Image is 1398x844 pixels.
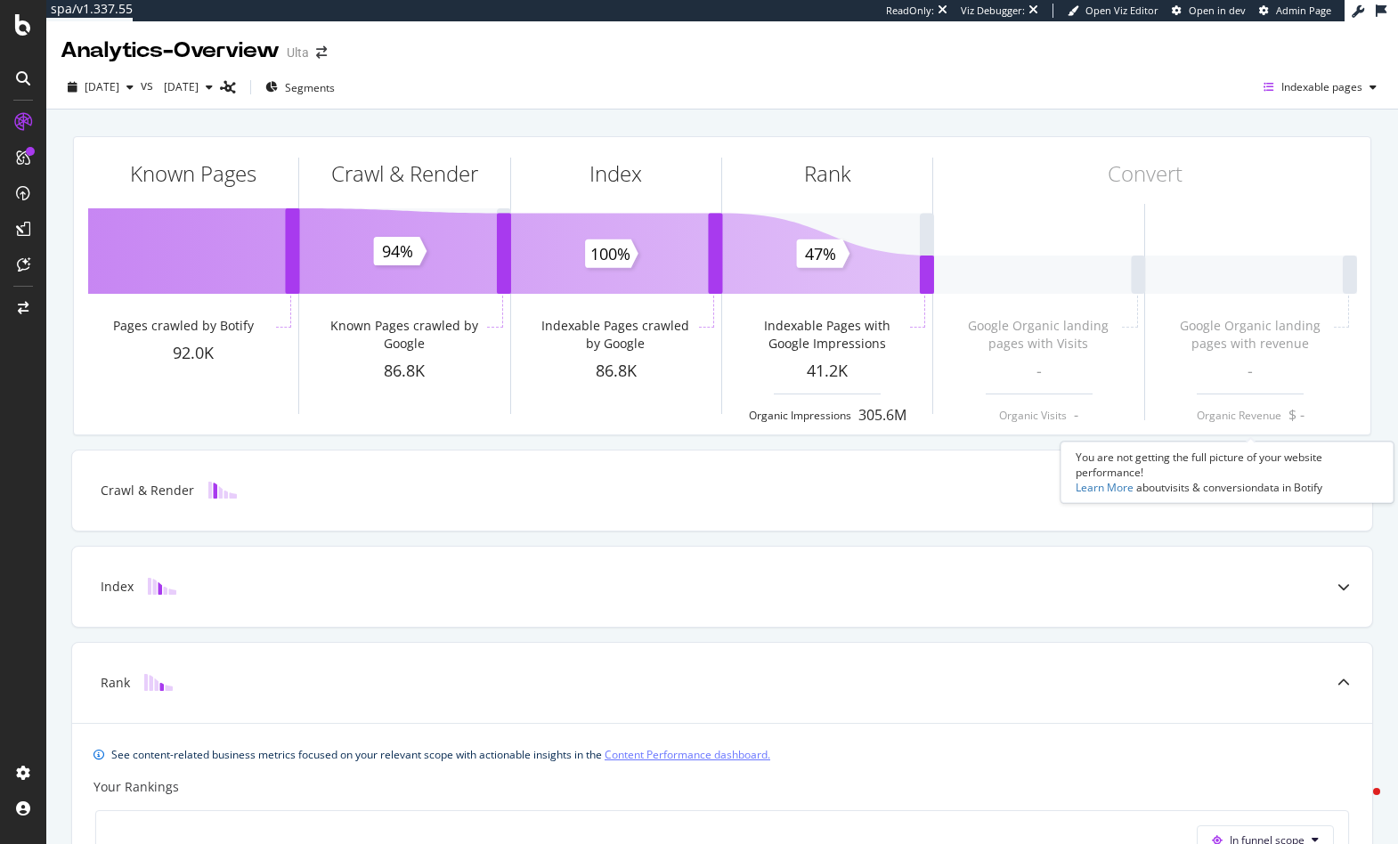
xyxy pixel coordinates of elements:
[144,674,173,691] img: block-icon
[1259,4,1331,18] a: Admin Page
[961,4,1025,18] div: Viz Debugger:
[61,73,141,101] button: [DATE]
[93,778,179,796] div: Your Rankings
[1256,73,1384,101] button: Indexable pages
[1172,4,1246,18] a: Open in dev
[1189,4,1246,17] span: Open in dev
[589,158,642,189] div: Index
[61,36,280,66] div: Analytics - Overview
[101,482,194,499] div: Crawl & Render
[111,745,770,764] div: See content-related business metrics focused on your relevant scope with actionable insights in the
[605,745,770,764] a: Content Performance dashboard.
[130,158,256,189] div: Known Pages
[511,360,721,383] div: 86.8K
[886,4,934,18] div: ReadOnly:
[299,360,509,383] div: 86.8K
[1076,450,1378,480] div: You are not getting the full picture of your website performance!
[536,317,695,353] div: Indexable Pages crawled by Google
[148,578,176,595] img: block-icon
[285,80,335,95] span: Segments
[1068,4,1158,18] a: Open Viz Editor
[101,674,130,692] div: Rank
[749,408,851,423] div: Organic Impressions
[325,317,484,353] div: Known Pages crawled by Google
[101,578,134,596] div: Index
[93,745,1351,764] div: info banner
[1337,783,1380,826] iframe: Intercom live chat
[157,73,220,101] button: [DATE]
[1085,4,1158,17] span: Open Viz Editor
[1276,4,1331,17] span: Admin Page
[208,482,237,499] img: block-icon
[141,77,157,94] span: vs
[1136,480,1322,495] span: about visits & conversion data in Botify
[858,405,906,426] div: 305.6M
[747,317,906,353] div: Indexable Pages with Google Impressions
[85,79,119,94] span: 2025 Aug. 27th
[722,360,932,383] div: 41.2K
[331,158,478,189] div: Crawl & Render
[1281,79,1362,94] span: Indexable pages
[1076,480,1134,495] a: Learn More
[287,44,309,61] div: Ulta
[804,158,851,189] div: Rank
[113,317,254,335] div: Pages crawled by Botify
[258,73,342,101] button: Segments
[88,342,298,365] div: 92.0K
[157,79,199,94] span: 2024 Aug. 26th
[316,46,327,59] div: arrow-right-arrow-left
